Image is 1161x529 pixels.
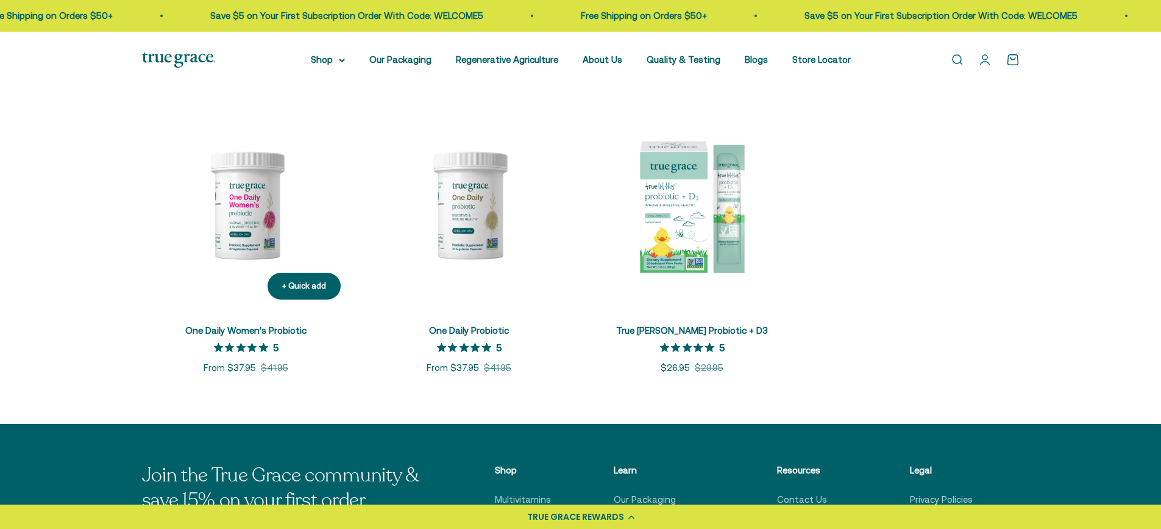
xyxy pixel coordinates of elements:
[214,339,273,356] span: 5 out 5 stars rating in total 11 reviews
[185,325,307,336] a: One Daily Women's Probiotic
[484,361,511,375] compare-at-price: $41.95
[588,101,797,309] img: Vitamin D is essential for your little one’s development and immune health, and it can be tricky ...
[495,492,551,507] a: Multivitamins
[910,463,995,478] p: Legal
[647,54,720,65] a: Quality & Testing
[495,463,553,478] p: Shop
[661,361,690,375] sale-price: $26.95
[437,339,496,356] span: 5 out 5 stars rating in total 3 reviews
[427,361,479,375] sale-price: From $37.95
[527,511,624,524] div: TRUE GRACE REWARDS
[204,361,256,375] sale-price: From $37.95
[273,341,279,353] p: 5
[142,101,350,309] img: Daily Probiotic for Women's Vaginal, Digestive, and Immune Support* - 90 Billion CFU at time of m...
[614,492,676,507] a: Our Packaging
[558,10,684,21] a: Free Shipping on Orders $50+
[616,325,768,336] a: True [PERSON_NAME] Probiotic + D3
[719,341,725,353] p: 5
[142,463,435,514] p: Join the True Grace community & save 15% on your first order.
[369,54,431,65] a: Our Packaging
[282,280,326,293] div: + Quick add
[614,463,716,478] p: Learn
[583,54,622,65] a: About Us
[496,341,502,353] p: 5
[311,52,345,67] summary: Shop
[187,9,460,23] p: Save $5 on Your First Subscription Order With Code: WELCOME5
[695,361,723,375] compare-at-price: $29.95
[365,101,573,309] img: Daily Probiotic forDigestive and Immune Support:* - 90 Billion CFU at time of manufacturing (30 B...
[777,492,827,507] a: Contact Us
[261,361,288,375] compare-at-price: $41.95
[429,325,509,336] a: One Daily Probiotic
[792,54,851,65] a: Store Locator
[456,54,558,65] a: Regenerative Agriculture
[910,492,973,507] a: Privacy Policies
[745,54,768,65] a: Blogs
[777,463,850,478] p: Resources
[660,339,719,356] span: 5 out 5 stars rating in total 4 reviews
[781,9,1054,23] p: Save $5 on Your First Subscription Order With Code: WELCOME5
[268,273,341,300] button: + Quick add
